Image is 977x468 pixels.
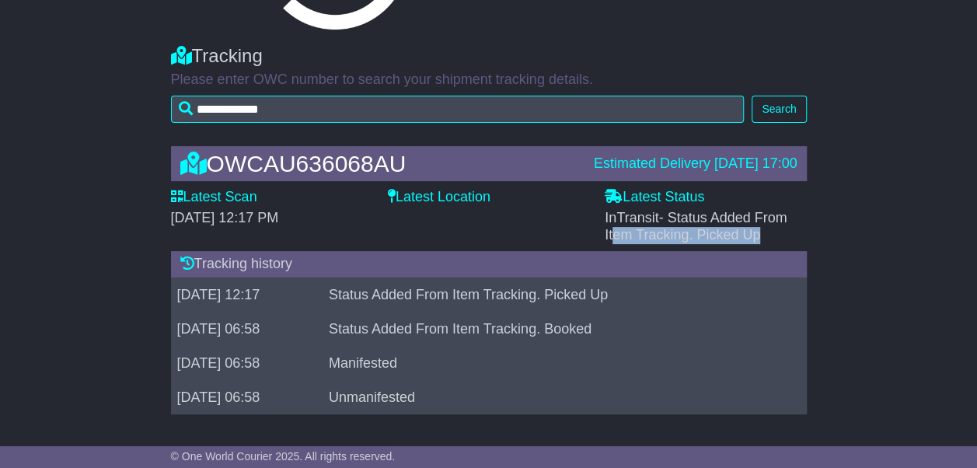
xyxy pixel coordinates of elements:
[171,72,807,89] p: Please enter OWC number to search your shipment tracking details.
[605,189,704,206] label: Latest Status
[594,155,797,173] div: Estimated Delivery [DATE] 17:00
[171,450,396,463] span: © One World Courier 2025. All rights reserved.
[171,45,807,68] div: Tracking
[323,312,787,346] td: Status Added From Item Tracking. Booked
[323,346,787,380] td: Manifested
[323,380,787,414] td: Unmanifested
[171,251,807,278] div: Tracking history
[171,312,323,346] td: [DATE] 06:58
[171,210,279,225] span: [DATE] 12:17 PM
[171,278,323,312] td: [DATE] 12:17
[171,189,257,206] label: Latest Scan
[173,151,586,176] div: OWCAU636068AU
[605,210,787,243] span: InTransit
[605,210,787,243] span: - Status Added From Item Tracking. Picked Up
[388,189,490,206] label: Latest Location
[752,96,806,123] button: Search
[323,278,787,312] td: Status Added From Item Tracking. Picked Up
[171,346,323,380] td: [DATE] 06:58
[171,380,323,414] td: [DATE] 06:58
